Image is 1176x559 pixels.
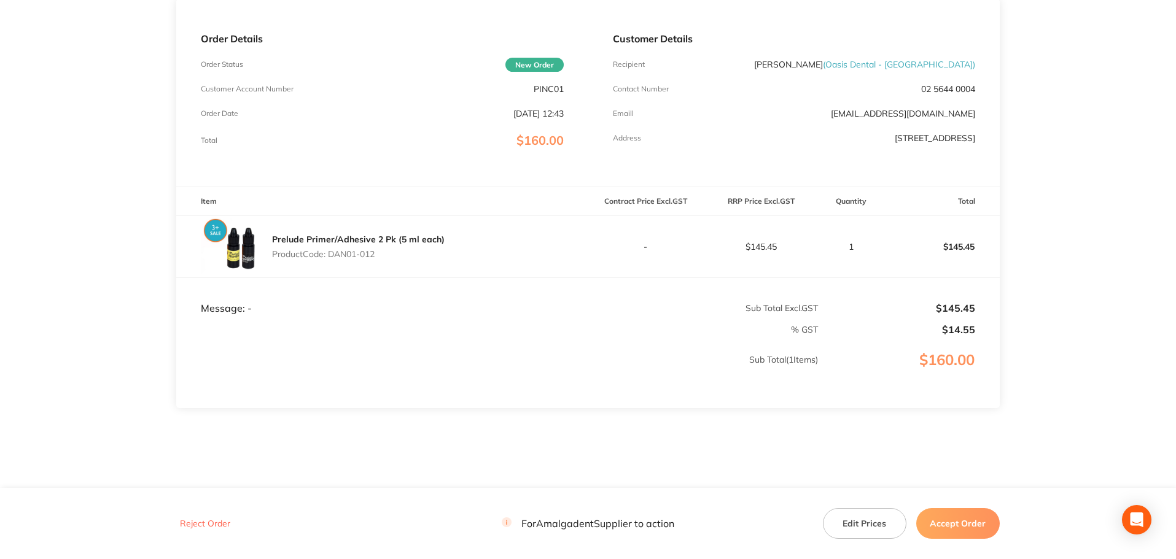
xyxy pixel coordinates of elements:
button: Edit Prices [823,508,906,539]
th: Item [176,187,588,216]
p: Address [613,134,641,142]
p: $145.45 [704,242,818,252]
div: Open Intercom Messenger [1122,505,1151,534]
span: New Order [505,58,564,72]
p: Sub Total ( 1 Items) [177,355,818,389]
p: Order Date [201,109,238,118]
p: Customer Account Number [201,85,294,93]
th: RRP Price Excl. GST [703,187,819,216]
p: $145.45 [885,232,999,261]
p: For Amalgadent Supplier to action [502,518,674,530]
p: Order Details [201,33,563,44]
p: [PERSON_NAME] [754,60,975,69]
p: [DATE] 12:43 [513,109,564,118]
img: cjA0OW5qcg [201,216,262,277]
p: % GST [177,325,818,334]
td: Message: - [176,277,588,314]
button: Accept Order [916,508,1000,539]
button: Reject Order [176,519,234,530]
p: PINC01 [534,84,564,94]
p: $145.45 [819,303,975,314]
p: Emaill [613,109,634,118]
th: Contract Price Excl. GST [588,187,704,216]
span: ( Oasis Dental - [GEOGRAPHIC_DATA] ) [823,59,975,70]
p: Total [201,136,217,145]
a: [EMAIL_ADDRESS][DOMAIN_NAME] [831,108,975,119]
span: $160.00 [516,133,564,148]
p: Product Code: DAN01-012 [272,249,445,259]
p: Sub Total Excl. GST [589,303,818,313]
p: Order Status [201,60,243,69]
a: Prelude Primer/Adhesive 2 Pk (5 ml each) [272,234,445,245]
p: Contact Number [613,85,669,93]
p: [STREET_ADDRESS] [895,133,975,143]
p: 02 5644 0004 [921,84,975,94]
th: Quantity [819,187,884,216]
p: $160.00 [819,352,999,393]
th: Total [884,187,1000,216]
p: Recipient [613,60,645,69]
p: - [589,242,703,252]
p: 1 [819,242,884,252]
p: $14.55 [819,324,975,335]
p: Customer Details [613,33,975,44]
